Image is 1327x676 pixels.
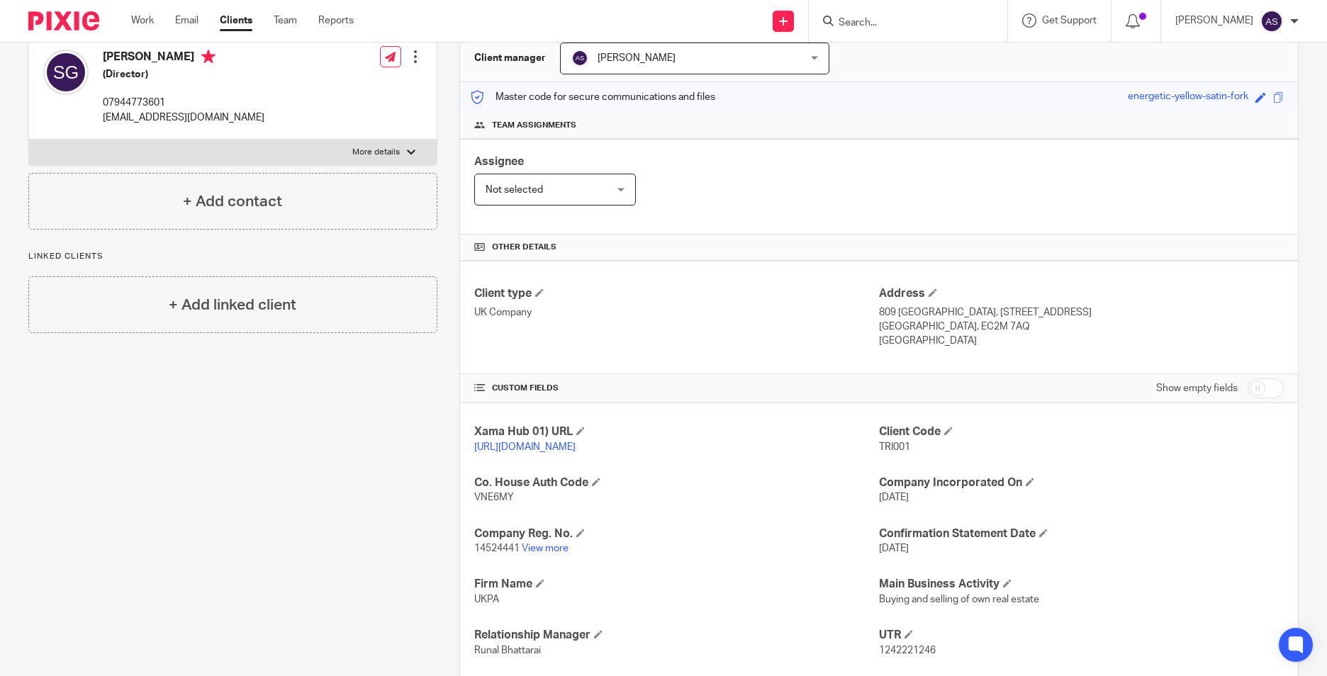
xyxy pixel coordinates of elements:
[879,305,1284,320] p: 809 [GEOGRAPHIC_DATA], [STREET_ADDRESS]
[879,442,910,452] span: TRI001
[474,305,879,320] p: UK Company
[183,191,282,213] h4: + Add contact
[474,424,879,439] h4: Xama Hub 01) URL
[103,50,264,67] h4: [PERSON_NAME]
[274,13,297,28] a: Team
[879,628,1284,643] h4: UTR
[474,51,546,65] h3: Client manager
[103,111,264,125] p: [EMAIL_ADDRESS][DOMAIN_NAME]
[879,320,1284,334] p: [GEOGRAPHIC_DATA], EC2M 7AQ
[474,526,879,541] h4: Company Reg. No.
[220,13,252,28] a: Clients
[318,13,354,28] a: Reports
[879,646,936,655] span: 1242221246
[522,543,569,553] a: View more
[474,628,879,643] h4: Relationship Manager
[879,286,1284,301] h4: Address
[492,120,576,131] span: Team assignments
[1156,381,1238,395] label: Show empty fields
[103,67,264,81] h5: (Director)
[474,543,520,553] span: 14524441
[474,475,879,490] h4: Co. House Auth Code
[201,50,215,64] i: Primary
[28,251,437,262] p: Linked clients
[879,577,1284,592] h4: Main Business Activity
[879,424,1284,439] h4: Client Code
[43,50,89,95] img: svg%3E
[837,17,965,30] input: Search
[879,526,1284,541] h4: Confirmation Statement Date
[471,90,715,104] p: Master code for secure communications and files
[474,442,576,452] a: [URL][DOMAIN_NAME]
[879,595,1039,604] span: Buying and selling of own real estate
[474,577,879,592] h4: Firm Name
[474,595,499,604] span: UKPA
[352,147,400,158] p: More details
[879,334,1284,348] p: [GEOGRAPHIC_DATA]
[879,475,1284,490] h4: Company Incorporated On
[474,156,524,167] span: Assignee
[474,646,541,655] span: Runal Bhattarai
[28,11,99,30] img: Pixie
[474,286,879,301] h4: Client type
[474,383,879,394] h4: CUSTOM FIELDS
[1260,10,1283,33] img: svg%3E
[571,50,588,67] img: svg%3E
[103,96,264,110] p: 07944773601
[598,53,676,63] span: [PERSON_NAME]
[474,492,514,502] span: VNE6MY
[1042,16,1097,26] span: Get Support
[1128,89,1248,106] div: energetic-yellow-satin-fork
[175,13,198,28] a: Email
[492,242,556,253] span: Other details
[486,185,543,195] span: Not selected
[879,543,909,553] span: [DATE]
[169,294,296,316] h4: + Add linked client
[879,492,909,502] span: [DATE]
[1175,13,1253,28] p: [PERSON_NAME]
[131,13,154,28] a: Work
